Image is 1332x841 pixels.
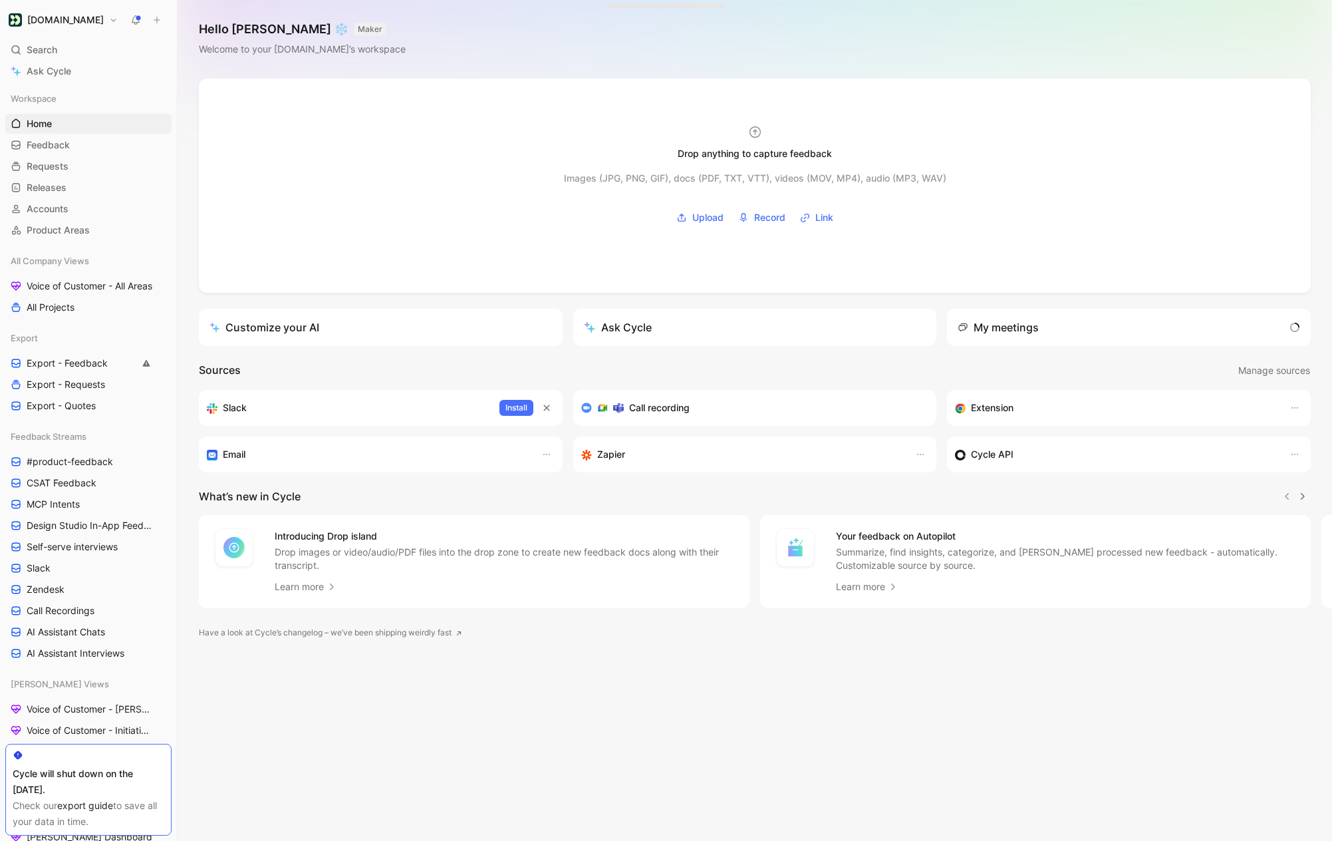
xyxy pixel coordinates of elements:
div: Capture feedback from anywhere on the web [955,400,1276,416]
span: Requests [27,160,68,173]
span: Voice of Customer - All Areas [27,279,152,293]
button: MAKER [354,23,386,36]
h3: Slack [223,400,247,416]
span: MCP Intents [27,498,80,511]
p: Summarize, find insights, categorize, and [PERSON_NAME] processed new feedback - automatically. C... [836,546,1295,572]
span: AI Assistant Chats [27,625,105,639]
span: Self-serve interviews [27,540,118,554]
button: Record [733,208,790,228]
span: Feedback [27,138,70,152]
span: AI Assistant Interviews [27,647,124,660]
span: Manage sources [1238,363,1310,379]
a: Slack [5,558,172,578]
h2: Sources [199,362,241,379]
div: Drop anything to capture feedback [678,146,832,162]
button: Upload [672,208,728,228]
span: Link [815,210,833,226]
span: Export - Feedback [27,357,108,370]
span: Record [754,210,785,226]
span: Install [505,401,527,415]
a: Home [5,114,172,134]
div: [PERSON_NAME] Views [5,674,172,694]
div: All Company ViewsVoice of Customer - All AreasAll Projects [5,251,172,317]
div: Forward emails to your feedback inbox [207,446,528,462]
span: Zendesk [27,583,65,596]
h3: Call recording [629,400,690,416]
p: Drop images or video/audio/PDF files into the drop zone to create new feedback docs along with th... [275,546,733,572]
h1: Hello [PERSON_NAME] ❄️ [199,21,406,37]
span: Product Areas [27,224,90,237]
button: Ask Cycle [573,309,937,346]
span: [PERSON_NAME] Views [11,677,109,691]
span: Call Recordings [27,604,94,617]
a: Self-serve interviews [5,537,172,557]
h4: Your feedback on Autopilot [836,528,1295,544]
span: #product-feedback [27,455,113,468]
span: All Projects [27,301,74,314]
span: Home [27,117,52,130]
a: Zendesk [5,580,172,599]
button: Customer.io[DOMAIN_NAME] [5,11,121,29]
span: Voice of Customer - [PERSON_NAME] [27,703,156,716]
h3: Extension [971,400,1013,416]
span: Releases [27,181,67,194]
div: Capture feedback from thousands of sources with Zapier (survey results, recordings, sheets, etc). [581,446,902,462]
a: Ask Cycle [5,61,172,81]
a: AI Assistant Chats [5,622,172,642]
span: CSAT Feedback [27,476,96,490]
h3: Email [223,446,245,462]
h2: What’s new in Cycle [199,488,301,504]
span: Export - Requests [27,378,105,391]
span: Export - Quotes [27,399,96,413]
div: My meetings [958,319,1039,335]
span: Workspace [11,92,57,105]
div: Workspace [5,88,172,108]
a: Export - Requests [5,375,172,395]
span: Feedback Streams [11,430,86,443]
a: MCP Intents [5,494,172,514]
div: Search [5,40,172,60]
a: Voice of Customer - [PERSON_NAME] [5,699,172,719]
a: export guide [57,800,113,811]
button: Link [795,208,838,228]
span: Accounts [27,202,68,216]
span: Ask Cycle [27,63,71,79]
a: Voice of Customer - All Areas [5,276,172,296]
h4: Introducing Drop island [275,528,733,544]
a: Releases [5,178,172,198]
div: All Company Views [5,251,172,271]
h3: Cycle API [971,446,1013,462]
a: Requests [5,156,172,176]
div: Record & transcribe meetings from Zoom, Meet & Teams. [581,400,918,416]
a: Learn more [836,579,898,595]
div: Ask Cycle [584,319,652,335]
a: Call Recordings [5,601,172,621]
a: Design Studio In-App Feedback [5,516,172,536]
a: Export - Quotes [5,396,172,416]
div: Welcome to your [DOMAIN_NAME]’s workspace [199,41,406,57]
div: Feedback Streams#product-feedbackCSAT FeedbackMCP IntentsDesign Studio In-App FeedbackSelf-serve ... [5,426,172,663]
h3: Zapier [597,446,625,462]
a: Feedback to process - [PERSON_NAME] [5,742,172,762]
a: CSAT Feedback [5,473,172,493]
a: All Projects [5,297,172,317]
a: Customize your AI [199,309,563,346]
div: Feedback Streams [5,426,172,446]
div: Images (JPG, PNG, GIF), docs (PDF, TXT, VTT), videos (MOV, MP4), audio (MP3, WAV) [564,170,946,186]
div: Cycle will shut down on the [DATE]. [13,766,164,798]
button: Manage sources [1238,362,1311,379]
a: #product-feedback [5,452,172,472]
div: Check our to save all your data in time. [13,798,164,830]
img: Customer.io [9,13,22,27]
span: Upload [692,210,724,226]
div: Sync your accounts, send feedback and get updates in Slack [207,400,489,416]
div: Sync accounts & send feedback from custom sources. Get inspired by our favorite use case [955,446,1276,462]
a: Export - Feedback [5,353,172,373]
span: All Company Views [11,254,89,267]
div: Customize your AI [209,319,319,335]
span: Design Studio In-App Feedback [27,519,154,532]
div: ExportExport - FeedbackExport - RequestsExport - Quotes [5,328,172,416]
a: Feedback [5,135,172,155]
a: Voice of Customer - Initiatives [5,721,172,741]
a: Product Areas [5,220,172,240]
